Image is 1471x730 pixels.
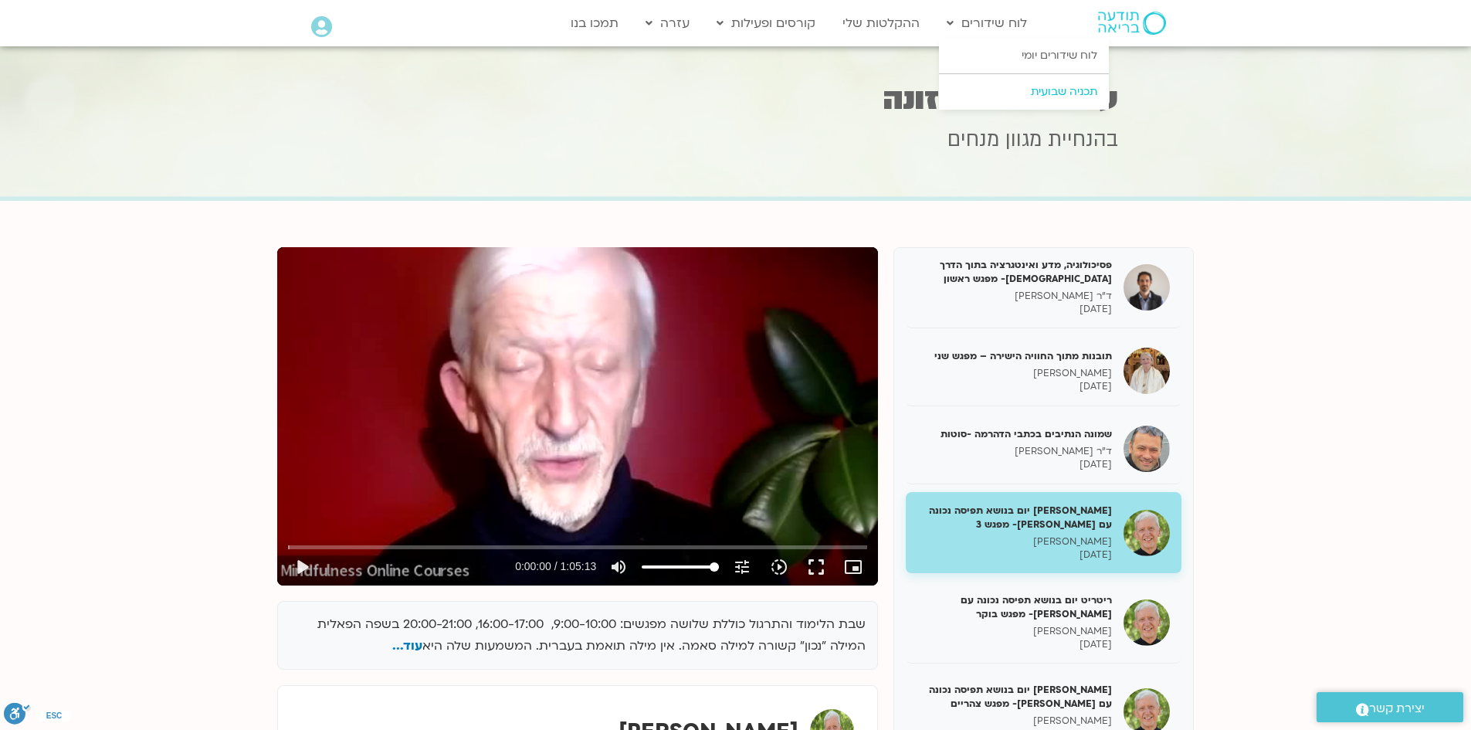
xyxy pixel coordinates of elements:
[917,367,1112,380] p: [PERSON_NAME]
[939,38,1109,73] a: לוח שידורים יומי
[1369,698,1425,719] span: יצירת קשר
[917,593,1112,621] h5: ריטריט יום בנושא תפיסה נכונה עם [PERSON_NAME]- מפגש בוקר
[917,683,1112,711] h5: [PERSON_NAME] יום בנושא תפיסה נכונה עם [PERSON_NAME]- מפגש צהריים
[917,504,1112,531] h5: [PERSON_NAME] יום בנושא תפיסה נכונה עם [PERSON_NAME]- מפגש 3
[939,74,1109,110] a: תכניה שבועית
[1124,510,1170,556] img: ריטריט יום בנושא תפיסה נכונה עם כריסטופר טיטמוס- מפגש 3
[917,258,1112,286] h5: פסיכולוגיה, מדע ואינטגרציה בתוך הדרך [DEMOGRAPHIC_DATA]- מפגש ראשון
[1124,426,1170,472] img: שמונה הנתיבים בכתבי הדהרמה -סוטות
[917,715,1112,728] p: [PERSON_NAME]
[1317,692,1463,722] a: יצירת קשר
[917,638,1112,651] p: [DATE]
[917,625,1112,638] p: [PERSON_NAME]
[917,458,1112,471] p: [DATE]
[917,427,1112,441] h5: שמונה הנתיבים בכתבי הדהרמה -סוטות
[638,8,697,38] a: עזרה
[917,535,1112,548] p: [PERSON_NAME]
[917,380,1112,393] p: [DATE]
[392,637,422,654] span: עוד...
[917,290,1112,303] p: ד"ר [PERSON_NAME]
[835,8,927,38] a: ההקלטות שלי
[354,84,1118,114] h1: עולמות של תזונה
[917,445,1112,458] p: ד"ר [PERSON_NAME]
[917,548,1112,562] p: [DATE]
[1124,264,1170,311] img: פסיכולוגיה, מדע ואינטגרציה בתוך הדרך הבודהיסטית- מפגש ראשון
[917,303,1112,316] p: [DATE]
[1124,348,1170,394] img: תובנות מתוך החוויה הישירה – מפגש שני
[290,613,866,658] p: שבת הלימוד והתרגול כוללת שלושה מפגשים: 9:00-10:00, 16:00-17:00, 20:00-21:00 בשפה הפאלית המילה "נכ...
[1048,126,1118,154] span: בהנחיית
[1098,12,1166,35] img: תודעה בריאה
[709,8,823,38] a: קורסים ופעילות
[1124,599,1170,646] img: ריטריט יום בנושא תפיסה נכונה עם כריסטופר טיטמוס- מפגש בוקר
[563,8,626,38] a: תמכו בנו
[917,349,1112,363] h5: תובנות מתוך החוויה הישירה – מפגש שני
[939,8,1035,38] a: לוח שידורים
